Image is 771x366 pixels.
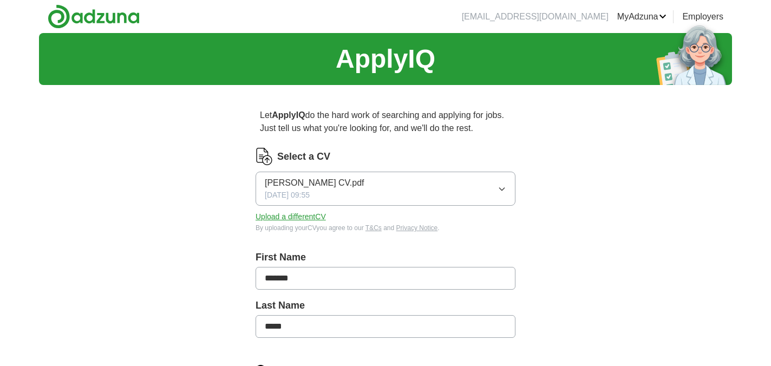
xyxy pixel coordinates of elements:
span: [DATE] 09:55 [265,189,310,201]
h1: ApplyIQ [336,40,435,79]
span: [PERSON_NAME] CV.pdf [265,177,364,189]
a: MyAdzuna [617,10,667,23]
div: By uploading your CV you agree to our and . [256,223,515,233]
button: Upload a differentCV [256,211,326,223]
a: Privacy Notice [396,224,438,232]
label: Last Name [256,298,515,313]
label: Select a CV [277,149,330,164]
strong: ApplyIQ [272,110,305,120]
a: T&Cs [365,224,382,232]
p: Let do the hard work of searching and applying for jobs. Just tell us what you're looking for, an... [256,104,515,139]
img: Adzuna logo [48,4,140,29]
a: Employers [682,10,723,23]
label: First Name [256,250,515,265]
img: CV Icon [256,148,273,165]
button: [PERSON_NAME] CV.pdf[DATE] 09:55 [256,172,515,206]
li: [EMAIL_ADDRESS][DOMAIN_NAME] [462,10,609,23]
